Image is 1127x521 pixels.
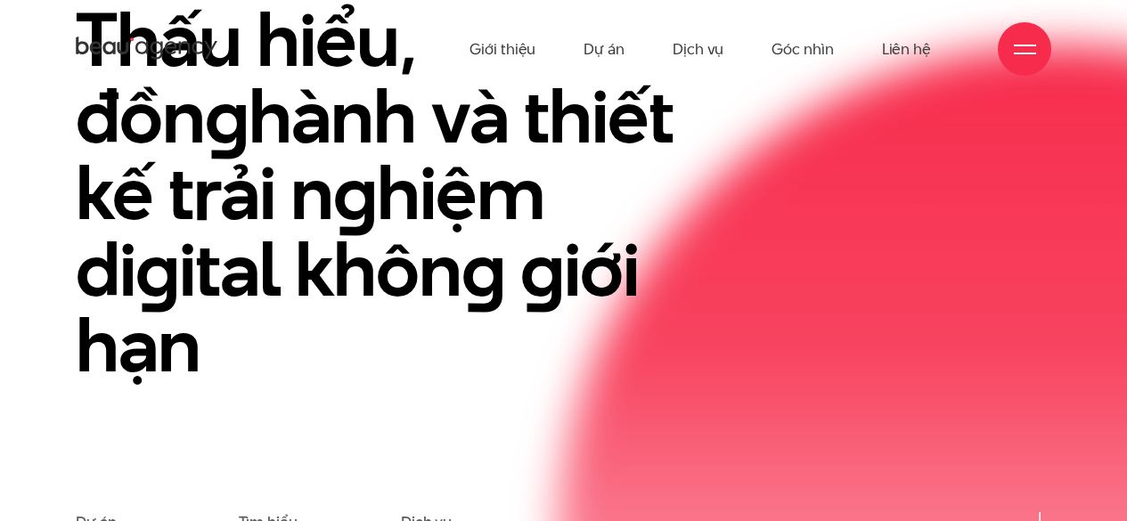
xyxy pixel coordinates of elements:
[135,217,179,322] en: g
[76,2,717,384] h1: Thấu hiểu, đồn hành và thiết kế trải n hiệm di ital khôn iới hạn
[333,141,377,245] en: g
[205,64,249,168] en: g
[461,217,505,322] en: g
[520,217,564,322] en: g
